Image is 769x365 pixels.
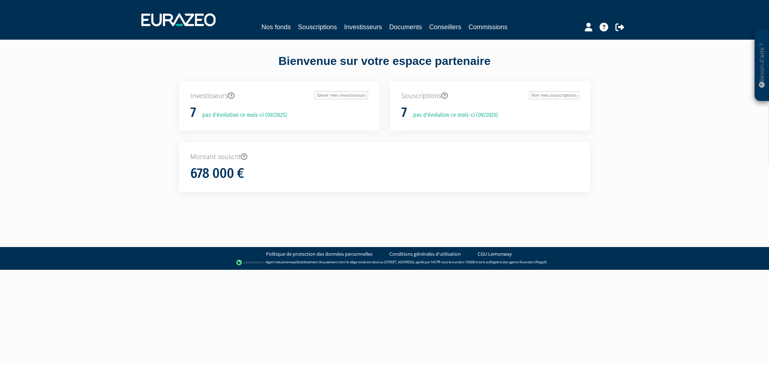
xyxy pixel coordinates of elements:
p: pas d'évolution ce mois-ci (09/2025) [408,111,498,119]
a: Conseillers [429,22,461,32]
p: Souscriptions [401,91,579,101]
p: Investisseurs [190,91,368,101]
a: Registre des agents financiers (Regafi) [490,260,547,264]
h1: 678 000 € [190,166,244,181]
h1: 7 [190,105,196,120]
h1: 7 [401,105,407,120]
a: Gérer mes investisseurs [315,91,368,99]
a: Lemonway [279,260,296,264]
a: Documents [389,22,422,32]
div: Bienvenue sur votre espace partenaire [174,53,596,81]
p: Montant souscrit [190,152,579,162]
a: Conditions générales d'utilisation [389,251,461,258]
img: logo-lemonway.png [236,259,264,266]
div: - Agent de (établissement de paiement dont le siège social est situé au [STREET_ADDRESS], agréé p... [7,259,762,266]
p: pas d'évolution ce mois-ci (09/2025) [197,111,287,119]
a: Investisseurs [344,22,382,32]
a: CGU Lemonway [478,251,512,258]
a: Commissions [469,22,508,32]
a: Nos fonds [261,22,291,32]
img: 1732889491-logotype_eurazeo_blanc_rvb.png [141,13,216,26]
p: Besoin d'aide ? [758,33,766,98]
a: Politique de protection des données personnelles [266,251,372,258]
a: Souscriptions [298,22,337,32]
a: Voir mes souscriptions [529,91,579,99]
